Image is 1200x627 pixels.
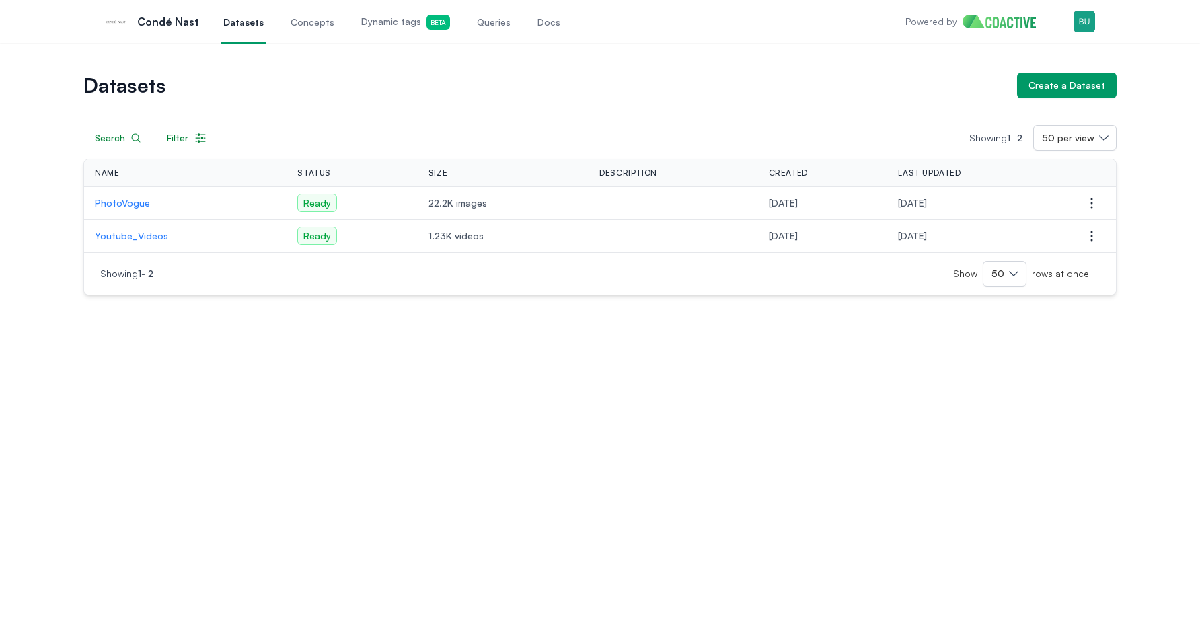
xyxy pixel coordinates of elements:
[1028,79,1105,92] div: Create a Dataset
[1026,267,1089,281] span: rows at once
[969,131,1033,145] p: Showing -
[898,230,927,242] span: Monday, August 4, 2025 at 6:32:51 PM UTC
[167,131,207,145] div: Filter
[297,227,337,245] span: Ready
[769,168,808,178] span: Created
[138,268,141,279] span: 1
[428,168,447,178] span: Size
[769,230,798,242] span: Tuesday, July 15, 2025 at 12:31:05 AM UTC
[100,267,433,281] p: Showing -
[297,194,337,212] span: Ready
[83,125,153,151] button: Search
[105,11,126,32] img: Condé Nast
[291,15,334,29] span: Concepts
[1017,73,1117,98] button: Create a Dataset
[95,196,276,210] a: PhotoVogue
[223,15,264,29] span: Datasets
[1007,132,1010,143] span: 1
[963,15,1047,28] img: Home
[428,196,578,210] span: 22.2K images
[905,15,957,28] p: Powered by
[477,15,511,29] span: Queries
[361,15,450,30] span: Dynamic tags
[428,229,578,243] span: 1.23K videos
[95,131,141,145] div: Search
[1033,125,1117,151] button: 50 per view
[95,229,276,243] a: Youtube_Videos
[953,267,983,281] span: Show
[991,267,1004,281] span: 50
[83,76,1006,95] h1: Datasets
[599,168,657,178] span: Description
[137,13,199,30] p: Condé Nast
[426,15,450,30] span: Beta
[148,268,153,279] span: 2
[898,168,961,178] span: Last Updated
[983,261,1026,287] button: 50
[1042,131,1094,145] span: 50 per view
[95,168,119,178] span: Name
[898,197,927,209] span: Monday, August 11, 2025 at 8:03:30 AM UTC
[155,125,219,151] button: Filter
[1074,11,1095,32] img: Menu for the logged in user
[769,197,798,209] span: Monday, August 4, 2025 at 8:07:31 PM UTC
[1017,132,1022,143] span: 2
[297,168,331,178] span: Status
